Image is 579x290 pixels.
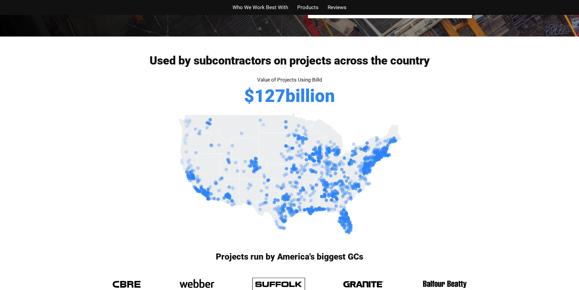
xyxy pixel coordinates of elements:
[107,253,472,261] h3: Projects run by America's biggest GCs
[328,3,346,12] a: Reviews
[107,55,472,66] h2: Used by subcontractors on projects across the country
[233,3,288,12] a: Who We Work Best With
[254,87,285,105] span: 127
[285,87,335,105] span: billion
[244,87,254,105] span: $
[297,3,319,12] a: Products
[257,77,322,83] span: Value of Projects Using Billd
